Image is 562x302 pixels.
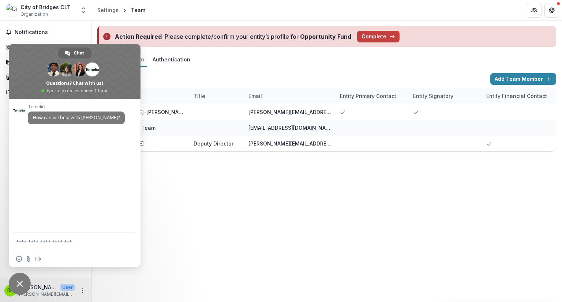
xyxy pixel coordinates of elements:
[244,92,266,100] div: Email
[20,11,48,18] span: Organization
[248,124,331,132] div: [EMAIL_ADDRESS][DOMAIN_NAME]
[482,88,555,104] div: Entity Financial Contact
[189,92,210,100] div: Title
[3,41,88,53] a: Dashboard
[300,33,351,40] strong: Opportunity Fund
[20,3,71,11] div: City of Bridges CLT
[336,88,409,104] div: Entity Primary Contact
[58,48,91,58] div: Chat
[3,56,88,68] a: Tasks
[28,104,125,109] span: Temelio
[15,43,82,51] div: Dashboard
[194,140,233,147] div: Deputy Director
[33,114,120,121] span: How can we help with [PERSON_NAME]?
[3,86,88,98] a: Documents
[74,48,84,58] span: Chat
[189,88,244,104] div: Title
[9,273,31,295] div: Close chat
[336,92,401,100] div: Entity Primary Contact
[3,26,88,38] button: Notifications
[16,256,22,262] span: Insert an emoji
[98,88,189,104] div: Name
[248,140,331,147] div: [PERSON_NAME][EMAIL_ADDRESS][DOMAIN_NAME]
[409,92,458,100] div: Entity Signatory
[94,5,121,15] a: Settings
[26,256,31,262] span: Send a file
[165,32,351,41] div: Please complete/confirm your entity’s profile for
[3,71,88,83] a: Proposals
[19,283,57,291] p: [PERSON_NAME]-[PERSON_NAME]
[527,3,542,18] button: Partners
[7,288,14,293] div: Rebecca Aguilar-Francis
[78,3,89,18] button: Open entity switcher
[357,31,400,42] button: Complete
[115,32,162,41] div: Action Required
[97,6,119,14] div: Settings
[244,88,336,104] div: Email
[482,92,551,100] div: Entity Financial Contact
[94,5,148,15] nav: breadcrumb
[248,108,331,116] div: [PERSON_NAME][EMAIL_ADDRESS][DOMAIN_NAME]
[35,256,41,262] span: Audio message
[102,108,185,116] div: [PERSON_NAME]-[PERSON_NAME]
[15,29,85,35] span: Notifications
[60,284,75,291] p: User
[150,53,193,67] a: Authentication
[150,54,193,65] div: Authentication
[6,4,18,16] img: City of Bridges CLT
[16,239,117,245] textarea: Compose your message...
[544,3,559,18] button: Get Help
[409,88,482,104] div: Entity Signatory
[19,291,75,298] p: [PERSON_NAME][EMAIL_ADDRESS][DOMAIN_NAME]
[131,6,145,14] div: Team
[78,286,87,295] button: More
[490,73,556,85] button: Add Team Member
